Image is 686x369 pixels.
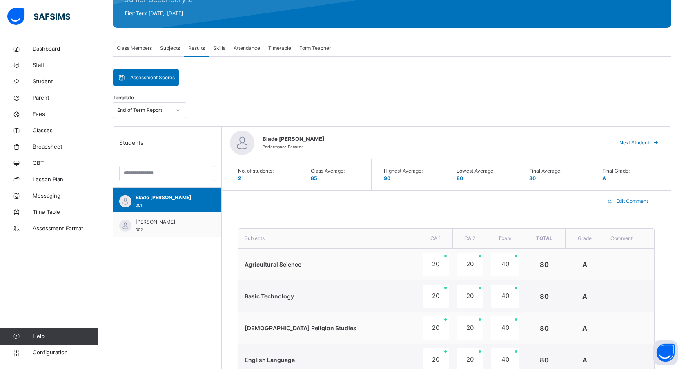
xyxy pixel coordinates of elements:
span: 2 [238,175,241,181]
span: Class Members [117,44,152,52]
span: Final Average: [529,167,581,175]
span: Time Table [33,208,98,216]
div: 20 [457,316,483,340]
span: Dashboard [33,45,98,53]
div: 20 [423,285,449,308]
span: Next Student [619,139,649,147]
span: Final Grade: [602,167,655,175]
span: 80 [540,292,549,300]
th: CA 1 [419,229,453,249]
img: default.svg [230,131,254,155]
span: 80 [457,175,463,181]
img: default.svg [119,220,131,232]
span: Broadsheet [33,143,98,151]
th: Comment [604,229,654,249]
span: A [602,175,606,181]
span: A [582,292,587,300]
div: 20 [457,253,483,276]
span: Blade [PERSON_NAME] [263,135,605,143]
span: [PERSON_NAME] [136,218,203,226]
span: Performance Records [263,144,303,149]
span: Timetable [268,44,291,52]
span: A [582,260,587,269]
span: Results [188,44,205,52]
span: Total [536,235,552,241]
th: Grade [566,229,604,249]
span: Staff [33,61,98,69]
div: 40 [491,316,519,340]
span: Form Teacher [299,44,331,52]
span: Parent [33,94,98,102]
span: Students [119,138,143,147]
span: Classes [33,127,98,135]
th: Exam [487,229,523,249]
div: 20 [457,285,483,308]
div: 40 [491,285,519,308]
th: Subjects [238,229,419,249]
span: Basic Technology [245,293,294,300]
div: 40 [491,253,519,276]
span: English Language [245,356,295,363]
span: [DEMOGRAPHIC_DATA] Religion Studies [245,325,356,331]
span: Fees [33,110,98,118]
button: Open asap [653,340,678,365]
span: Assessment Format [33,225,98,233]
span: Attendance [234,44,260,52]
span: 80 [540,356,549,364]
span: Student [33,78,98,86]
span: 002 [136,227,143,232]
th: CA 2 [453,229,487,249]
span: Lowest Average: [457,167,508,175]
span: 001 [136,203,142,207]
span: 80 [540,324,549,332]
span: Messaging [33,192,98,200]
span: 80 [529,175,536,181]
span: CBT [33,159,98,167]
span: Highest Average: [384,167,436,175]
span: 80 [540,260,549,269]
div: End of Term Report [117,107,171,114]
div: 20 [423,316,449,340]
span: Subjects [160,44,180,52]
span: Template [113,94,134,101]
img: default.svg [119,195,131,207]
span: A [582,356,587,364]
span: Blade [PERSON_NAME] [136,194,203,201]
span: 90 [384,175,390,181]
span: Lesson Plan [33,176,98,184]
span: Assessment Scores [130,74,175,81]
span: Help [33,332,98,340]
span: Agricultural Science [245,261,301,268]
span: Skills [213,44,225,52]
img: safsims [7,8,70,25]
div: 20 [423,253,449,276]
span: 85 [311,175,317,181]
span: A [582,324,587,332]
span: No. of students: [238,167,290,175]
span: Edit Comment [616,198,648,205]
span: Configuration [33,349,98,357]
span: Class Average: [311,167,363,175]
